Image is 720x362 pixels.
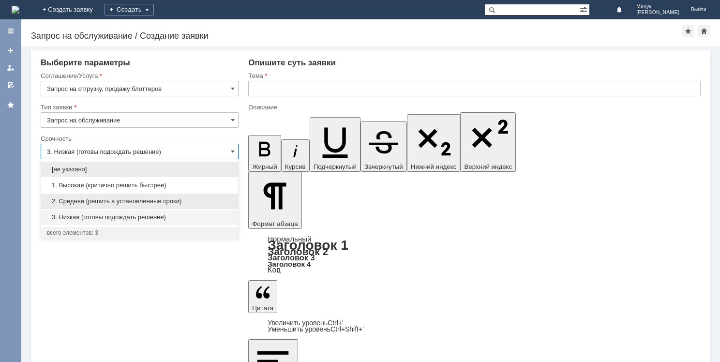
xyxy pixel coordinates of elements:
[47,181,232,189] span: 1. Высокая (критично решить быстрее)
[464,163,512,170] span: Верхний индекс
[285,163,306,170] span: Курсив
[460,112,516,172] button: Верхний индекс
[248,172,301,229] button: Формат абзаца
[3,60,18,75] a: Мои заявки
[364,163,403,170] span: Зачеркнутый
[12,6,19,14] img: logo
[636,4,679,10] span: Мицук
[41,136,237,142] div: Срочность
[252,220,298,227] span: Формат абзаца
[12,6,19,14] a: Перейти на домашнюю страницу
[47,213,232,221] span: 3. Низкая (готовы подождать решение)
[330,325,364,333] span: Ctrl+Shift+'
[248,135,281,172] button: Жирный
[268,235,311,243] a: Нормальный
[3,43,18,58] a: Создать заявку
[252,304,273,312] span: Цитата
[248,73,699,79] div: Тема
[698,25,710,37] div: Сделать домашней страницей
[636,10,679,15] span: [PERSON_NAME]
[310,117,360,172] button: Подчеркнутый
[105,4,154,15] div: Создать
[252,163,277,170] span: Жирный
[268,325,364,333] a: Decrease
[47,229,232,237] div: всего элементов: 3
[411,163,457,170] span: Нижний индекс
[407,114,461,172] button: Нижний индекс
[248,236,701,273] div: Формат абзаца
[268,246,328,257] a: Заголовок 2
[281,139,310,172] button: Курсив
[268,266,281,274] a: Код
[248,58,336,67] span: Опишите суть заявки
[268,253,315,262] a: Заголовок 3
[248,320,701,332] div: Цитата
[47,197,232,205] span: 2. Средняя (решить в установленные сроки)
[268,238,348,253] a: Заголовок 1
[328,319,344,327] span: Ctrl+'
[248,104,699,110] div: Описание
[248,280,277,313] button: Цитата
[3,77,18,93] a: Мои согласования
[268,319,344,327] a: Increase
[41,58,130,67] span: Выберите параметры
[41,104,237,110] div: Тип заявки
[580,4,589,14] span: Расширенный поиск
[314,163,357,170] span: Подчеркнутый
[47,166,232,173] span: [не указано]
[268,260,311,268] a: Заголовок 4
[31,31,682,41] div: Запрос на обслуживание / Создание заявки
[360,121,407,172] button: Зачеркнутый
[682,25,694,37] div: Добавить в избранное
[41,73,237,79] div: Соглашение/Услуга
